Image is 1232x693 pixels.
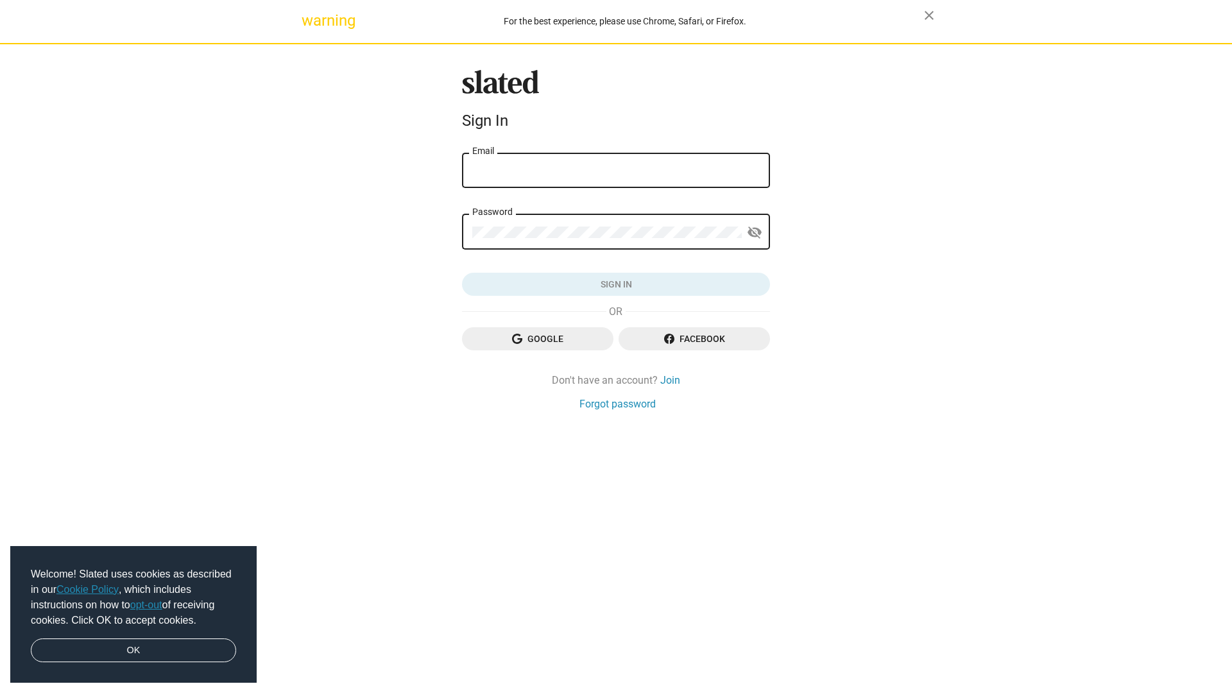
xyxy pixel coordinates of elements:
div: cookieconsent [10,546,257,683]
button: Show password [742,220,767,246]
div: For the best experience, please use Chrome, Safari, or Firefox. [326,13,924,30]
a: Join [660,373,680,387]
div: Sign In [462,112,770,130]
a: opt-out [130,599,162,610]
a: dismiss cookie message [31,638,236,663]
span: Welcome! Slated uses cookies as described in our , which includes instructions on how to of recei... [31,567,236,628]
button: Facebook [619,327,770,350]
a: Forgot password [579,397,656,411]
button: Google [462,327,613,350]
div: Don't have an account? [462,373,770,387]
mat-icon: visibility_off [747,223,762,243]
mat-icon: close [921,8,937,23]
span: Facebook [629,327,760,350]
a: Cookie Policy [56,584,119,595]
sl-branding: Sign In [462,70,770,135]
span: Google [472,327,603,350]
mat-icon: warning [302,13,317,28]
